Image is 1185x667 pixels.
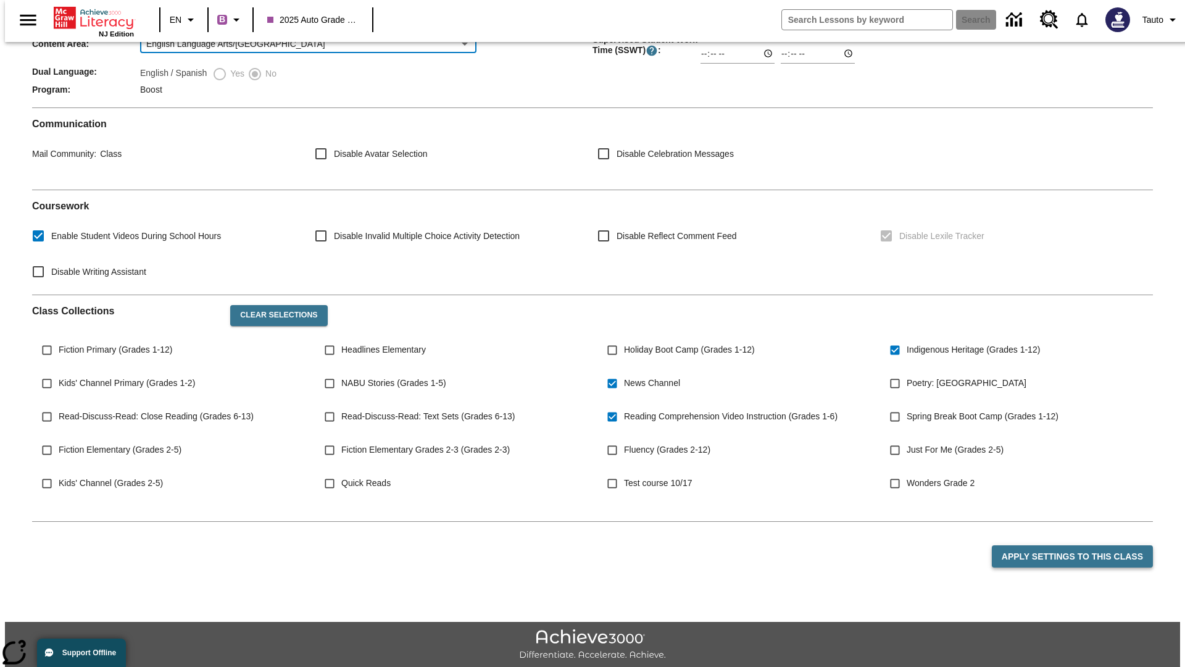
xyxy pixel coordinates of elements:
a: Notifications [1066,4,1098,36]
span: Disable Avatar Selection [334,148,428,161]
span: No [262,67,276,80]
span: Content Area : [32,39,140,49]
span: Dual Language : [32,67,140,77]
span: Yes [227,67,244,80]
span: Read-Discuss-Read: Close Reading (Grades 6-13) [59,410,254,423]
span: News Channel [624,377,680,390]
span: Read-Discuss-Read: Text Sets (Grades 6-13) [341,410,515,423]
span: Disable Lexile Tracker [899,230,984,243]
span: Boost [140,85,162,94]
div: Class/Program Information [32,2,1153,98]
label: English / Spanish [140,67,207,82]
input: search field [782,10,952,30]
h2: Class Collections [32,305,220,317]
span: Enable Student Videos During School Hours [51,230,221,243]
h2: Course work [32,200,1153,212]
img: Achieve3000 Differentiate Accelerate Achieve [519,629,666,661]
span: Supervised Student Work Time (SSWT) : [592,35,701,57]
div: Home [54,4,134,38]
span: Support Offline [62,648,116,657]
span: Wonders Grade 2 [907,477,975,490]
span: Program : [32,85,140,94]
button: Language: EN, Select a language [164,9,204,31]
span: Headlines Elementary [341,343,426,356]
button: Select a new avatar [1098,4,1137,36]
span: B [219,12,225,27]
button: Clear Selections [230,305,327,326]
span: Disable Celebration Messages [617,148,734,161]
span: Test course 10/17 [624,477,692,490]
h2: Communication [32,118,1153,130]
span: NJSLA-ELA Prep Boot Camp (Grade 3) [341,510,493,523]
div: English Language Arts/[GEOGRAPHIC_DATA] [140,35,476,53]
span: Just For Me (Grades 2-5) [907,443,1004,456]
button: Apply Settings to this Class [992,545,1153,568]
a: Data Center [999,3,1033,37]
span: 2025 Auto Grade 1 C [267,14,359,27]
span: Wonders Grade 3 [907,510,975,523]
span: Mail Community : [32,149,96,159]
a: Home [54,6,134,30]
button: Boost Class color is purple. Change class color [212,9,249,31]
span: Disable Reflect Comment Feed [617,230,737,243]
span: Disable Writing Assistant [51,266,146,279]
span: NABU Stories (Grades 1-5) [341,377,446,390]
span: Kids' Channel Primary (Grades 1-2) [59,377,195,390]
span: Disable Invalid Multiple Choice Activity Detection [334,230,520,243]
span: Reading Comprehension Video Instruction (Grades 1-6) [624,410,838,423]
button: Supervised Student Work Time is the timeframe when students can take LevelSet and when lessons ar... [646,44,658,57]
span: Fiction Elementary Grades 2-3 (Grades 2-3) [341,443,510,456]
span: Holiday Boot Camp (Grades 1-12) [624,343,755,356]
img: Avatar [1105,7,1130,32]
button: Support Offline [37,639,126,667]
div: Class Collections [32,295,1153,511]
span: Indigenous Heritage (Grades 1-12) [907,343,1040,356]
button: Profile/Settings [1137,9,1185,31]
label: End Time [781,33,810,43]
span: Tauto [1142,14,1163,27]
span: Spring Break Boot Camp (Grades 1-12) [907,410,1058,423]
span: NJSLA-ELA Smart (Grade 3) [624,510,734,523]
a: Resource Center, Will open in new tab [1033,3,1066,36]
span: Poetry: [GEOGRAPHIC_DATA] [907,377,1026,390]
span: Fiction Primary (Grades 1-12) [59,343,172,356]
div: Coursework [32,200,1153,285]
label: Start Time [701,33,732,43]
span: Fluency (Grades 2-12) [624,443,710,456]
span: Fiction Elementary (Grades 2-5) [59,443,181,456]
div: Communication [32,118,1153,180]
span: NJ Edition [99,30,134,38]
span: Quick Reads [341,477,391,490]
span: WordStudio 2-5 (Grades 2-5) [59,510,170,523]
span: EN [170,14,181,27]
span: Class [96,149,122,159]
span: Kids' Channel (Grades 2-5) [59,477,163,490]
button: Open side menu [10,2,46,38]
